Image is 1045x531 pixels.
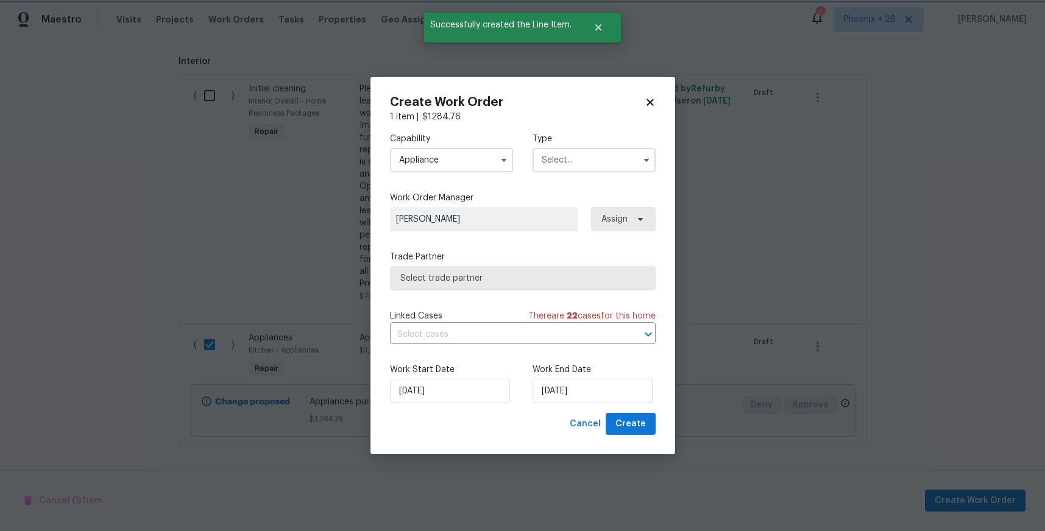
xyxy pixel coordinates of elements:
label: Capability [390,133,513,145]
button: Close [578,15,618,40]
button: Show options [497,153,511,167]
input: M/D/YYYY [533,379,653,403]
label: Work End Date [533,364,656,376]
span: Select trade partner [400,272,645,284]
div: 1 item | [390,111,656,123]
button: Show options [639,153,654,167]
span: Cancel [570,417,601,432]
span: Create [615,417,646,432]
span: Linked Cases [390,310,442,322]
label: Type [533,133,656,145]
span: There are case s for this home [528,310,656,322]
label: Work Start Date [390,364,513,376]
label: Trade Partner [390,251,656,263]
span: $ 1284.76 [422,113,461,121]
span: [PERSON_NAME] [396,213,572,225]
button: Create [606,413,656,435]
span: Assign [601,213,628,225]
input: M/D/YYYY [390,379,510,403]
span: 22 [567,312,578,320]
input: Select cases [390,325,622,344]
button: Cancel [565,413,606,435]
h2: Create Work Order [390,96,645,108]
input: Select... [390,148,513,172]
span: Successfully created the Line Item. [423,12,578,38]
button: Open [640,326,657,343]
input: Select... [533,148,656,172]
label: Work Order Manager [390,192,656,204]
